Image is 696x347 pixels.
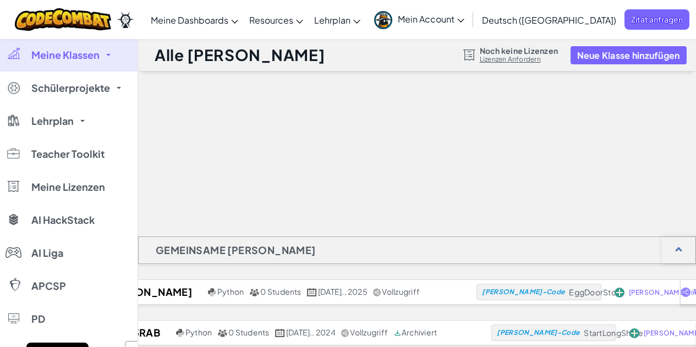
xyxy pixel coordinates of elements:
[624,9,689,30] a: Zitat anfragen
[374,11,392,29] img: avatar
[584,328,643,338] span: StartLongShare
[139,236,333,264] h1: Gemeinsame [PERSON_NAME]
[249,288,259,296] img: MultipleUsers.png
[31,116,74,126] span: Lehrplan
[275,329,285,337] img: calendar.svg
[629,328,639,338] img: IconAddStudents.svg
[307,288,317,296] img: calendar.svg
[217,329,227,337] img: MultipleUsers.png
[185,327,212,337] span: Python
[249,14,293,26] span: Resources
[31,83,110,93] span: Schülerprojekte
[480,46,558,55] span: Noch keine Lizenzen
[228,327,269,337] span: 0 Students
[369,2,470,37] a: Mein Account
[31,50,100,60] span: Meine Klassen
[480,55,558,64] a: Lizenzen Anfordern
[208,288,216,296] img: python.png
[497,329,579,336] span: [PERSON_NAME]-Code
[176,329,184,337] img: python.png
[615,288,624,298] img: IconAddStudents.svg
[569,287,621,297] span: EggDoorStop
[260,287,301,296] span: 0 Students
[382,287,420,296] span: Vollzugriff
[15,8,111,31] img: CodeCombat logo
[117,12,134,28] img: Ozaria
[31,182,105,192] span: Meine Lizenzen
[373,288,381,296] img: IconShare_Gray.svg
[314,14,350,26] span: Lehrplan
[286,327,336,337] span: [DATE]., 2024
[393,329,402,337] img: IconArchive.svg
[571,46,687,64] button: Neue Klasse hinzufügen
[482,14,616,26] span: Deutsch ([GEOGRAPHIC_DATA])
[31,248,63,258] span: AI Liga
[244,5,309,35] a: Resources
[318,287,368,296] span: [DATE]., 2025
[398,13,464,25] span: Mein Account
[155,45,325,65] h1: Alle [PERSON_NAME]
[309,5,366,35] a: Lehrplan
[341,329,349,337] img: IconShare_Gray.svg
[87,284,205,300] h2: [PERSON_NAME]
[350,327,388,337] span: Vollzugriff
[476,5,622,35] a: Deutsch ([GEOGRAPHIC_DATA])
[31,215,95,225] span: AI HackStack
[31,149,105,159] span: Teacher Toolkit
[151,14,228,26] span: Meine Dashboards
[217,287,244,296] span: Python
[145,5,244,35] a: Meine Dashboards
[681,287,691,297] img: IconShare_Purple.svg
[87,284,476,300] a: [PERSON_NAME] Python 0 Students [DATE]., 2025 Vollzugriff
[482,289,565,295] span: [PERSON_NAME]-Code
[393,328,437,338] div: Archiviert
